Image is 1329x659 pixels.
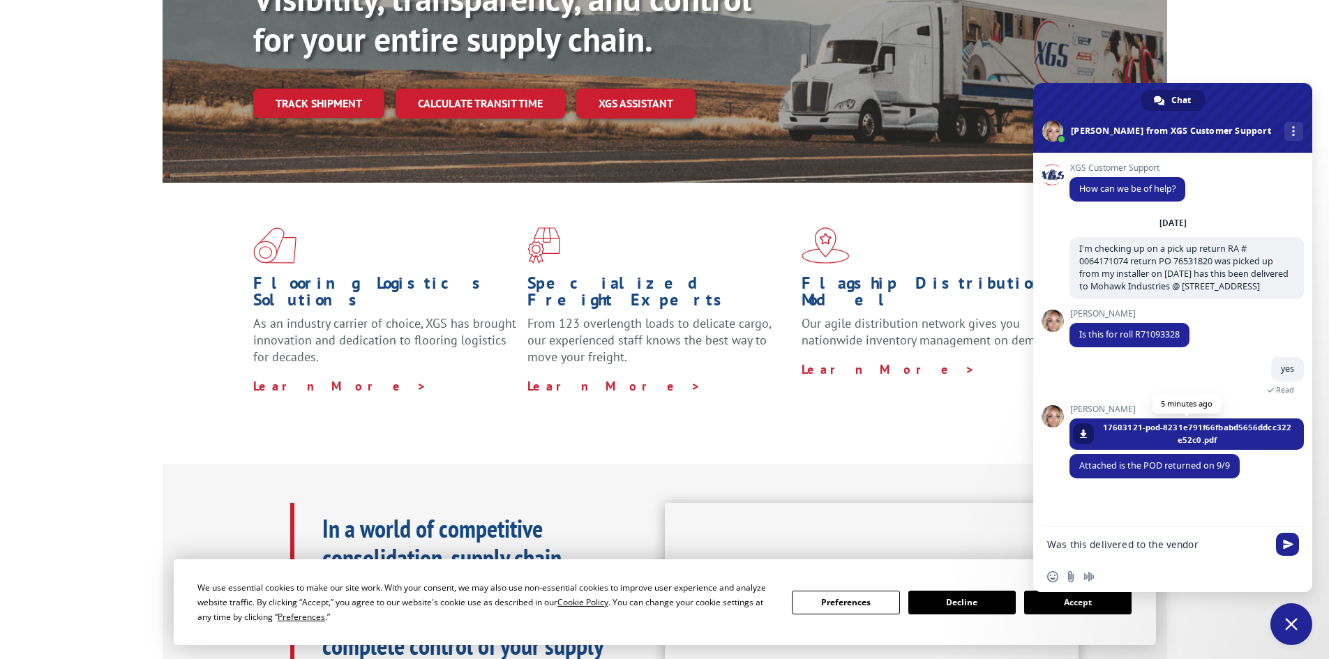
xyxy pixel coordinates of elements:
[253,378,427,394] a: Learn More >
[1101,421,1293,446] span: 17603121-pod-8231e791f66fbabd5656ddcc322e52c0.pdf
[802,227,850,264] img: xgs-icon-flagship-distribution-model-red
[557,596,608,608] span: Cookie Policy
[527,275,791,315] h1: Specialized Freight Experts
[527,227,560,264] img: xgs-icon-focused-on-flooring-red
[1079,243,1289,292] span: I'm checking up on a pick up return RA # 0064171074 return PO 76531820 was picked up from my inst...
[527,315,791,377] p: From 123 overlength loads to delicate cargo, our experienced staff knows the best way to move you...
[527,378,701,394] a: Learn More >
[1069,309,1189,319] span: [PERSON_NAME]
[1276,533,1299,556] span: Send
[802,361,975,377] a: Learn More >
[1141,90,1205,111] div: Chat
[1079,183,1176,195] span: How can we be of help?
[253,275,517,315] h1: Flooring Logistics Solutions
[1159,219,1187,227] div: [DATE]
[1065,571,1076,582] span: Send a file
[1281,363,1294,374] span: yes
[1047,571,1058,582] span: Insert an emoji
[253,315,516,365] span: As an industry carrier of choice, XGS has brought innovation and dedication to flooring logistics...
[1069,404,1304,414] span: [PERSON_NAME]
[174,559,1156,645] div: Cookie Consent Prompt
[396,89,565,119] a: Calculate transit time
[1079,328,1180,340] span: Is this for roll R71093328
[1069,163,1185,173] span: XGS Customer Support
[1284,122,1303,141] div: More channels
[253,89,384,118] a: Track shipment
[1270,603,1312,645] div: Close chat
[1079,460,1230,471] span: Attached is the POD returned on 9/9
[1171,90,1191,111] span: Chat
[278,611,325,623] span: Preferences
[792,591,899,614] button: Preferences
[1276,385,1294,395] span: Read
[253,227,296,264] img: xgs-icon-total-supply-chain-intelligence-red
[576,89,696,119] a: XGS ASSISTANT
[908,591,1016,614] button: Decline
[802,275,1065,315] h1: Flagship Distribution Model
[1024,591,1132,614] button: Accept
[1047,538,1268,551] textarea: Compose your message...
[1083,571,1095,582] span: Audio message
[197,580,775,624] div: We use essential cookies to make our site work. With your consent, we may also use non-essential ...
[802,315,1058,348] span: Our agile distribution network gives you nationwide inventory management on demand.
